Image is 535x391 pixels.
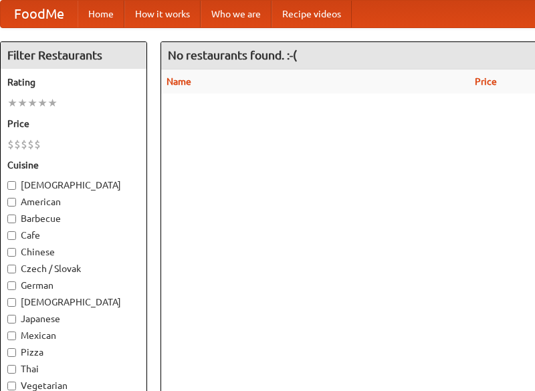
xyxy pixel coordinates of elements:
li: ★ [37,96,47,110]
label: Cafe [7,229,140,242]
input: Pizza [7,348,16,357]
input: Czech / Slovak [7,265,16,273]
label: American [7,195,140,209]
a: How it works [124,1,201,27]
li: $ [27,137,34,152]
input: Japanese [7,315,16,323]
a: Home [78,1,124,27]
label: Pizza [7,346,140,359]
input: Vegetarian [7,382,16,390]
label: [DEMOGRAPHIC_DATA] [7,178,140,192]
input: Mexican [7,332,16,340]
li: $ [14,137,21,152]
li: ★ [47,96,58,110]
label: German [7,279,140,292]
input: [DEMOGRAPHIC_DATA] [7,181,16,190]
h5: Rating [7,76,140,89]
input: Thai [7,365,16,374]
label: Thai [7,362,140,376]
li: $ [7,137,14,152]
ng-pluralize: No restaurants found. :-( [168,49,297,61]
li: ★ [7,96,17,110]
li: ★ [27,96,37,110]
h5: Price [7,117,140,130]
a: FoodMe [1,1,78,27]
input: [DEMOGRAPHIC_DATA] [7,298,16,307]
input: German [7,281,16,290]
label: Czech / Slovak [7,262,140,275]
input: Cafe [7,231,16,240]
a: Who we are [201,1,272,27]
label: Barbecue [7,212,140,225]
h4: Filter Restaurants [1,42,146,69]
label: Japanese [7,312,140,325]
label: [DEMOGRAPHIC_DATA] [7,295,140,309]
input: American [7,198,16,207]
a: Price [475,76,497,87]
li: ★ [17,96,27,110]
input: Barbecue [7,215,16,223]
label: Mexican [7,329,140,342]
li: $ [34,137,41,152]
a: Name [167,76,191,87]
a: Recipe videos [272,1,352,27]
label: Chinese [7,245,140,259]
input: Chinese [7,248,16,257]
li: $ [21,137,27,152]
h5: Cuisine [7,158,140,172]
